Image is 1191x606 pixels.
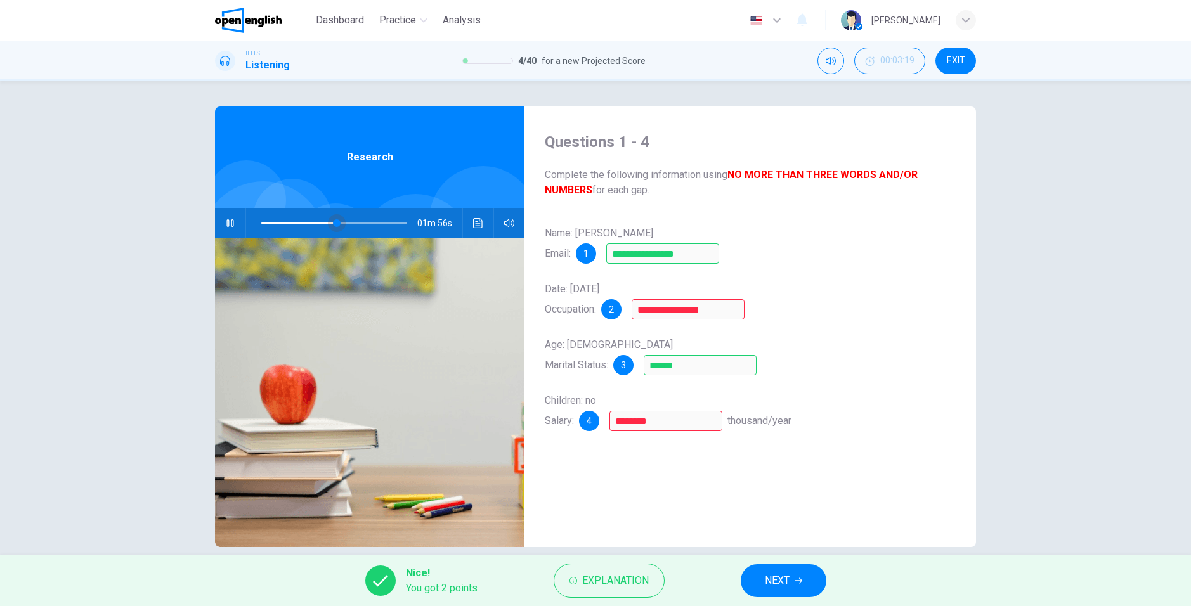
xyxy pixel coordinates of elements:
span: 1 [583,249,589,258]
span: Name: [PERSON_NAME] Email: [545,227,653,259]
button: Practice [374,9,433,32]
div: Mute [817,48,844,74]
img: en [748,16,764,25]
span: IELTS [245,49,260,58]
b: NO MORE THAN THREE WORDS AND/OR NUMBERS [545,169,918,196]
button: Analysis [438,9,486,32]
span: thousand/year [727,415,791,427]
button: EXIT [935,48,976,74]
button: Dashboard [311,9,369,32]
h4: Questions 1 - 4 [545,132,956,152]
span: 4 / 40 [518,53,537,68]
span: Children: no Salary: [545,394,596,427]
img: Profile picture [841,10,861,30]
h1: Listening [245,58,290,73]
span: Research [347,150,393,165]
img: OpenEnglish logo [215,8,282,33]
span: 2 [609,305,614,314]
span: Dashboard [316,13,364,28]
input: civil servant [632,299,745,319]
span: Age: [DEMOGRAPHIC_DATA] Marital Status: [545,338,673,371]
span: Practice [379,13,416,28]
span: 4 [587,416,592,425]
button: Click to see the audio transcription [468,208,488,238]
span: Complete the following information using for each gap. [545,167,956,198]
span: Nice! [406,565,478,581]
span: Date: [DATE] Occupation: [545,283,599,315]
input: single [644,355,757,375]
div: Hide [854,48,925,74]
a: OpenEnglish logo [215,8,311,33]
div: [PERSON_NAME] [871,13,940,28]
button: Explanation [554,564,665,598]
span: Analysis [443,13,481,28]
span: 00:03:19 [880,56,914,66]
span: for a new Projected Score [542,53,646,68]
span: 3 [621,361,626,370]
span: Explanation [582,572,649,590]
span: 01m 56s [417,208,462,238]
input: wglass@email.com [606,243,719,264]
button: NEXT [741,564,826,597]
span: EXIT [947,56,965,66]
img: Research [215,238,524,547]
input: 24-36; 24 - 36; 24 to 36; [609,411,722,431]
button: 00:03:19 [854,48,925,74]
span: You got 2 points [406,581,478,596]
span: NEXT [765,572,790,590]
